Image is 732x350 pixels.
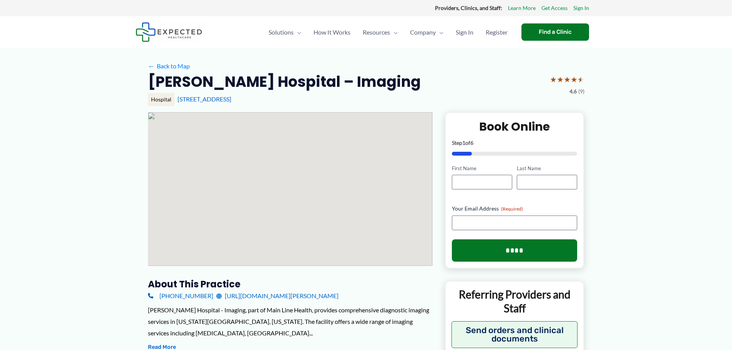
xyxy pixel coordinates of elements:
[390,19,398,46] span: Menu Toggle
[148,278,433,290] h3: About this practice
[501,206,523,212] span: (Required)
[363,19,390,46] span: Resources
[148,72,421,91] h2: [PERSON_NAME] Hospital – Imaging
[452,140,578,146] p: Step of
[557,72,564,86] span: ★
[573,3,589,13] a: Sign In
[480,19,514,46] a: Register
[314,19,350,46] span: How It Works
[569,86,577,96] span: 4.6
[517,165,577,172] label: Last Name
[148,290,213,302] a: [PHONE_NUMBER]
[262,19,514,46] nav: Primary Site Navigation
[452,165,512,172] label: First Name
[452,205,578,212] label: Your Email Address
[450,19,480,46] a: Sign In
[307,19,357,46] a: How It Works
[148,304,433,338] div: [PERSON_NAME] Hospital - Imaging, part of Main Line Health, provides comprehensive diagnostic ima...
[508,3,536,13] a: Learn More
[148,62,155,70] span: ←
[541,3,568,13] a: Get Access
[269,19,294,46] span: Solutions
[456,19,473,46] span: Sign In
[462,139,465,146] span: 1
[564,72,571,86] span: ★
[452,119,578,134] h2: Book Online
[136,22,202,42] img: Expected Healthcare Logo - side, dark font, small
[410,19,436,46] span: Company
[578,72,584,86] span: ★
[470,139,473,146] span: 6
[436,19,443,46] span: Menu Toggle
[404,19,450,46] a: CompanyMenu Toggle
[216,290,339,302] a: [URL][DOMAIN_NAME][PERSON_NAME]
[550,72,557,86] span: ★
[571,72,578,86] span: ★
[357,19,404,46] a: ResourcesMenu Toggle
[521,23,589,41] a: Find a Clinic
[148,93,174,106] div: Hospital
[148,60,190,72] a: ←Back to Map
[578,86,584,96] span: (9)
[486,19,508,46] span: Register
[294,19,301,46] span: Menu Toggle
[451,287,578,315] p: Referring Providers and Staff
[451,321,578,348] button: Send orders and clinical documents
[435,5,502,11] strong: Providers, Clinics, and Staff:
[178,95,231,103] a: [STREET_ADDRESS]
[262,19,307,46] a: SolutionsMenu Toggle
